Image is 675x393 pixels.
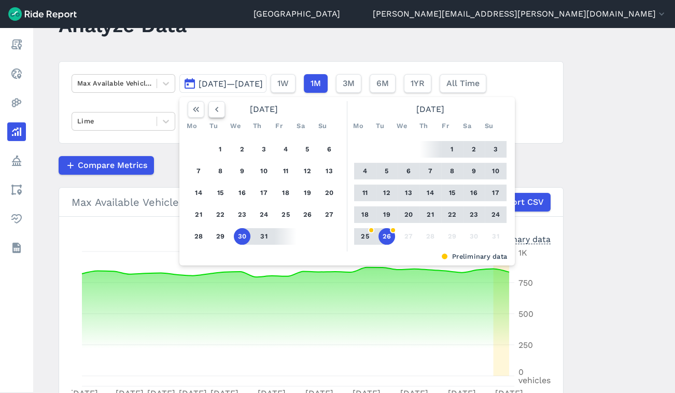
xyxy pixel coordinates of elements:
button: 3 [487,141,504,158]
span: [DATE]—[DATE] [199,79,263,89]
a: Datasets [7,238,26,257]
a: Policy [7,151,26,170]
button: 18 [277,185,294,201]
a: [GEOGRAPHIC_DATA] [254,8,340,20]
tspan: 500 [518,309,533,319]
div: Max Available Vehicles | Lime | Tier 3 Revised [DATE] [72,193,551,212]
button: 25 [277,206,294,223]
button: 4 [277,141,294,158]
button: 14 [190,185,207,201]
div: We [393,118,410,134]
button: 12 [299,163,316,179]
button: 19 [299,185,316,201]
button: 20 [400,206,417,223]
button: 27 [321,206,337,223]
div: Tu [372,118,388,134]
div: Fr [437,118,454,134]
button: 8 [444,163,460,179]
div: Th [415,118,432,134]
button: 8 [212,163,229,179]
span: 3M [343,77,355,90]
button: 22 [212,206,229,223]
a: Analyze [7,122,26,141]
button: 10 [256,163,272,179]
span: 1M [311,77,321,90]
div: Su [481,118,497,134]
button: 30 [466,228,482,245]
div: [DATE] [184,101,344,118]
button: 28 [422,228,439,245]
button: 31 [256,228,272,245]
button: [PERSON_NAME][EMAIL_ADDRESS][PERSON_NAME][DOMAIN_NAME] [373,8,667,20]
button: 2 [234,141,250,158]
div: Th [249,118,265,134]
button: 15 [212,185,229,201]
button: 20 [321,185,337,201]
a: Health [7,209,26,228]
button: [DATE]—[DATE] [179,74,266,93]
button: 11 [357,185,373,201]
button: 6 [321,141,337,158]
button: 5 [378,163,395,179]
button: 13 [400,185,417,201]
button: 14 [422,185,439,201]
button: 17 [487,185,504,201]
a: Report [7,35,26,54]
button: 29 [444,228,460,245]
button: 1YR [404,74,431,93]
button: 15 [444,185,460,201]
button: 5 [299,141,316,158]
a: Heatmaps [7,93,26,112]
button: 9 [466,163,482,179]
button: 31 [487,228,504,245]
button: 23 [466,206,482,223]
button: 11 [277,163,294,179]
button: 4 [357,163,373,179]
button: 2 [466,141,482,158]
tspan: vehicles [518,375,551,385]
button: 7 [190,163,207,179]
div: Preliminary data [187,251,507,261]
button: 6M [370,74,396,93]
div: Mo [350,118,367,134]
button: 26 [299,206,316,223]
button: 24 [487,206,504,223]
button: 30 [234,228,250,245]
button: Compare Metrics [59,156,154,175]
button: 24 [256,206,272,223]
a: Areas [7,180,26,199]
div: Su [314,118,331,134]
button: 16 [234,185,250,201]
span: Compare Metrics [78,159,147,172]
button: 1 [212,141,229,158]
img: Ride Report [8,7,77,21]
button: 21 [190,206,207,223]
button: 29 [212,228,229,245]
button: 1 [444,141,460,158]
div: [DATE] [350,101,511,118]
span: All Time [446,77,480,90]
button: 25 [357,228,373,245]
button: 16 [466,185,482,201]
button: 7 [422,163,439,179]
tspan: 0 [518,367,524,377]
span: 1YR [411,77,425,90]
button: 1M [304,74,328,93]
button: 21 [422,206,439,223]
button: 10 [487,163,504,179]
button: 6 [400,163,417,179]
tspan: 750 [518,278,533,288]
div: Sa [292,118,309,134]
button: 1W [271,74,296,93]
tspan: 1K [518,248,527,258]
button: 28 [190,228,207,245]
div: Fr [271,118,287,134]
button: 12 [378,185,395,201]
button: 17 [256,185,272,201]
div: Preliminary data [484,233,551,244]
div: Sa [459,118,475,134]
span: 1W [277,77,289,90]
div: Mo [184,118,200,134]
button: 22 [444,206,460,223]
button: 27 [400,228,417,245]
